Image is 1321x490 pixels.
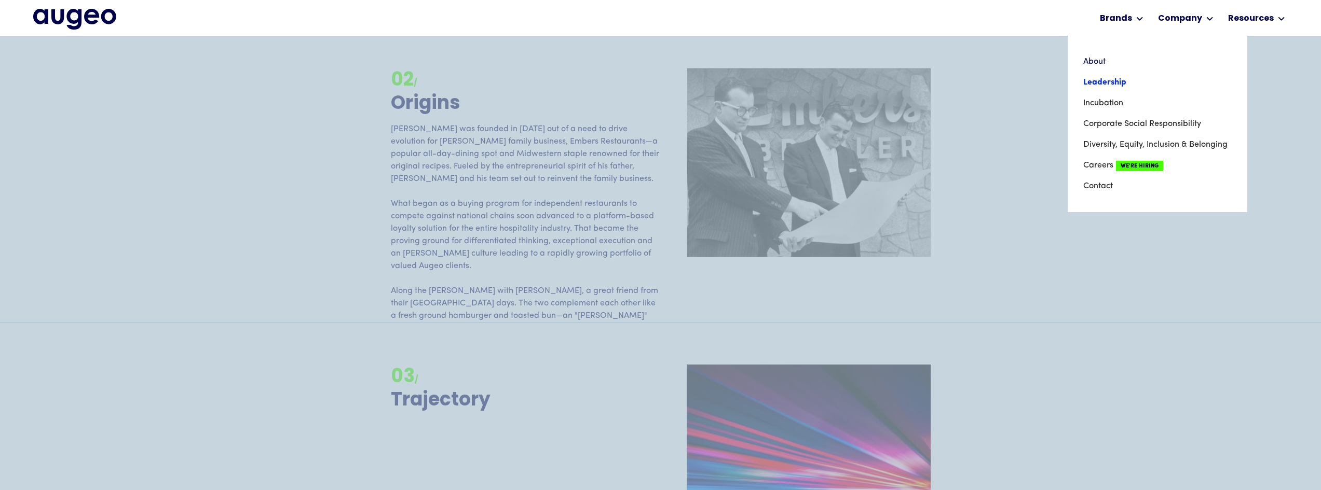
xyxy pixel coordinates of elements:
[1158,12,1202,25] div: Company
[1083,51,1232,72] a: About
[1083,72,1232,93] a: Leadership
[1083,114,1232,134] a: Corporate Social Responsibility
[1083,176,1232,197] a: Contact
[1083,155,1232,176] a: CareersWe're Hiring
[1100,12,1132,25] div: Brands
[1083,134,1232,155] a: Diversity, Equity, Inclusion & Belonging
[1068,36,1247,212] nav: Company
[1083,93,1232,114] a: Incubation
[1116,161,1163,171] span: We're Hiring
[1228,12,1274,25] div: Resources
[33,9,116,30] a: home
[33,9,116,30] img: Augeo's full logo in midnight blue.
